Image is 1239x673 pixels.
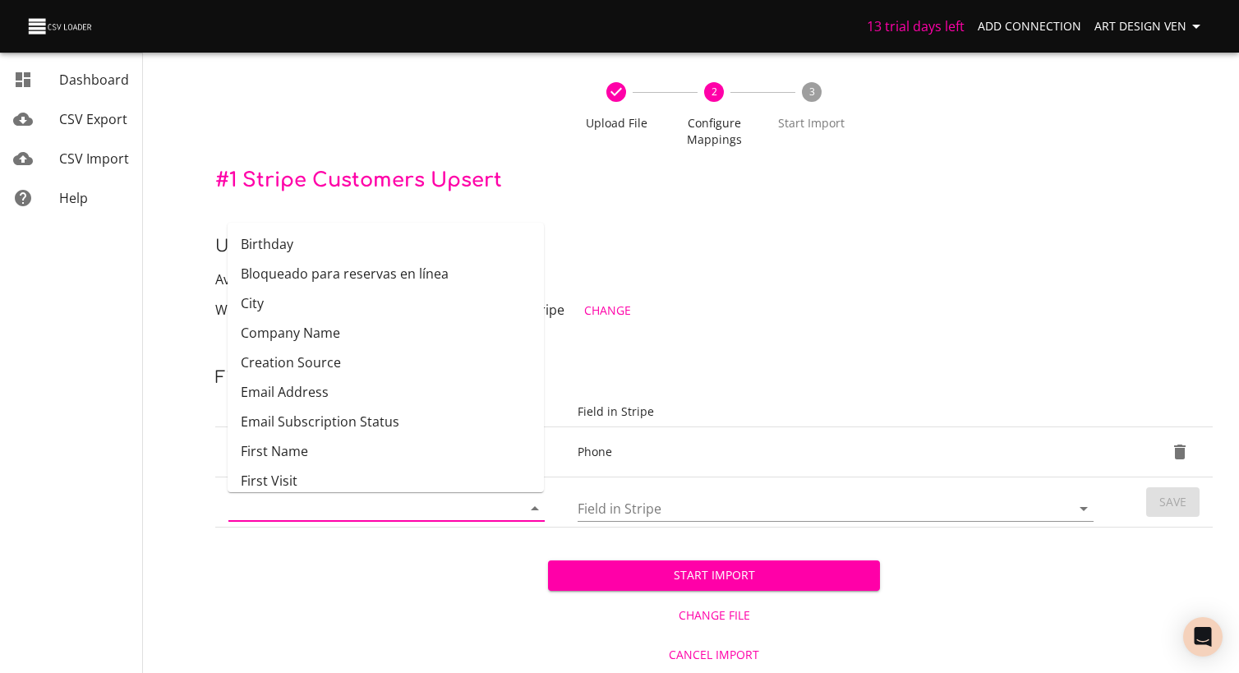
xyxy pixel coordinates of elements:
[215,237,348,256] span: Upsert settings
[548,560,881,591] button: Start Import
[228,407,544,436] li: Email Subscription Status
[215,265,1213,296] p: Avoid duplicates by matching 'Email'
[769,115,854,131] span: Start Import
[59,189,88,207] span: Help
[808,85,814,99] text: 3
[548,601,881,631] button: Change File
[1183,617,1223,657] div: Open Intercom Messenger
[215,169,502,191] span: # 1 Stripe Customers Upsert
[26,15,95,38] img: CSV Loader
[228,229,544,259] li: Birthday
[672,115,757,148] span: Configure Mappings
[561,565,868,586] span: Start Import
[867,15,965,38] h6: 13 trial days left
[228,348,544,377] li: Creation Source
[578,296,638,326] button: Change
[228,318,544,348] li: Company Name
[712,85,717,99] text: 2
[215,368,349,387] span: Field Mappings
[228,259,544,288] li: Bloqueado para reservas en línea
[555,645,874,666] span: Cancel Import
[59,71,129,89] span: Dashboard
[228,377,544,407] li: Email Address
[978,16,1081,37] span: Add Connection
[215,397,564,427] th: Column in CSV
[228,288,544,318] li: City
[215,300,564,318] span: When updating existing customers prefer value in Stripe
[548,640,881,671] button: Cancel Import
[59,150,129,168] span: CSV Import
[1094,16,1206,37] span: Art Design Ven
[564,427,1113,477] td: Phone
[971,12,1088,42] a: Add Connection
[228,466,544,496] li: First Visit
[59,110,127,128] span: CSV Export
[584,301,631,321] span: Change
[523,497,546,520] button: Close
[1088,12,1213,42] button: Art Design Ven
[1072,497,1095,520] button: Open
[215,427,564,477] td: Phone Number
[555,606,874,626] span: Change File
[1160,432,1200,472] button: Delete
[564,397,1113,427] th: Field in Stripe
[574,115,659,131] span: Upload File
[228,436,544,466] li: First Name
